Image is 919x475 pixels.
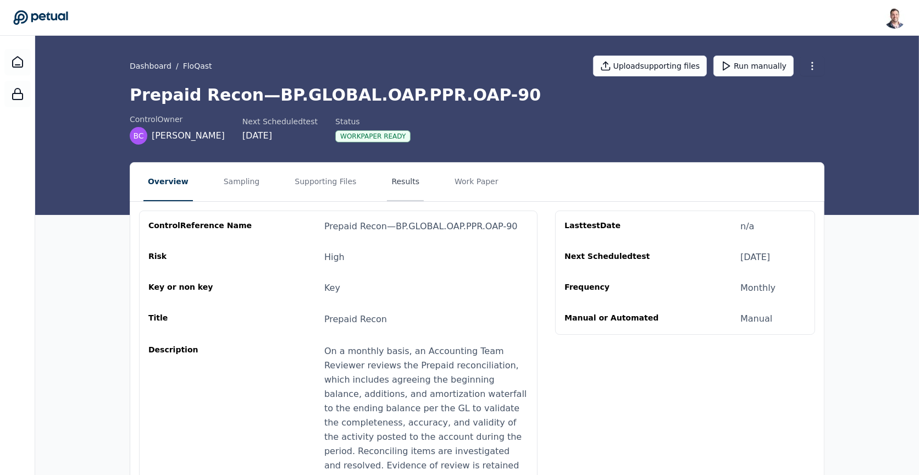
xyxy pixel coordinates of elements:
[290,163,361,201] button: Supporting Files
[564,281,670,295] div: Frequency
[130,60,212,71] div: /
[4,81,31,107] a: SOC
[324,220,518,233] div: Prepaid Recon — BP.GLOBAL.OAP.PPR.OAP-90
[242,116,318,127] div: Next Scheduled test
[740,251,770,264] div: [DATE]
[564,220,670,233] div: Last test Date
[324,314,387,324] span: Prepaid Recon
[335,116,411,127] div: Status
[4,49,31,75] a: Dashboard
[713,56,794,76] button: Run manually
[130,114,225,125] div: control Owner
[242,129,318,142] div: [DATE]
[740,220,754,233] div: n/a
[324,281,340,295] div: Key
[324,251,345,264] div: High
[740,312,772,325] div: Manual
[148,281,254,295] div: Key or non key
[130,163,824,201] nav: Tabs
[564,251,670,264] div: Next Scheduled test
[593,56,707,76] button: Uploadsupporting files
[183,60,212,71] button: FloQast
[13,10,68,25] a: Go to Dashboard
[335,130,411,142] div: Workpaper Ready
[148,312,254,327] div: Title
[387,163,424,201] button: Results
[450,163,503,201] button: Work Paper
[219,163,264,201] button: Sampling
[130,85,824,105] h1: Prepaid Recon — BP.GLOBAL.OAP.PPR.OAP-90
[143,163,193,201] button: Overview
[148,220,254,233] div: control Reference Name
[740,281,776,295] div: Monthly
[884,7,906,29] img: Snir Kodesh
[133,130,143,141] span: BC
[130,60,171,71] a: Dashboard
[152,129,225,142] span: [PERSON_NAME]
[148,251,254,264] div: Risk
[564,312,670,325] div: Manual or Automated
